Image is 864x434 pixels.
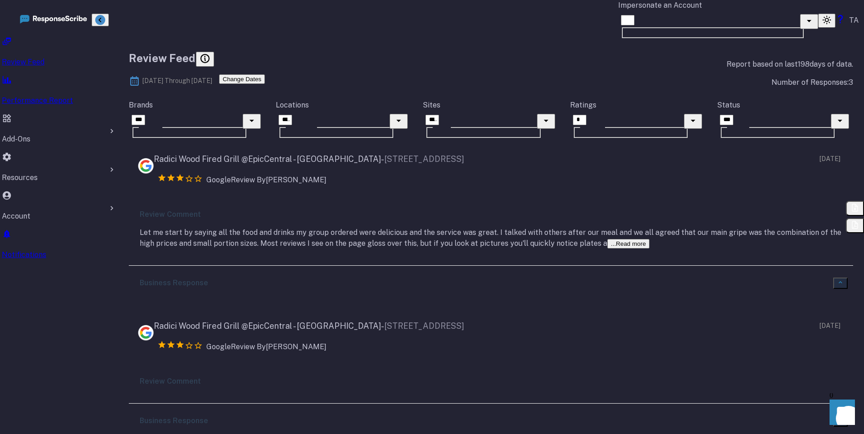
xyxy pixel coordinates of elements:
p: Notifications [2,249,46,260]
button: Open [800,14,818,29]
span: [STREET_ADDRESS] [384,321,464,331]
img: Google [138,325,154,341]
a: Review Feed [2,36,116,75]
button: Open [537,114,555,129]
label: Locations [276,100,412,111]
a: Notifications [2,229,116,268]
button: Change Dates [219,74,265,84]
span: Radici Wood Fired Grill @EpicCentral - [GEOGRAPHIC_DATA] - [154,154,464,164]
button: Export to Excel [846,201,864,216]
span: [PERSON_NAME] [266,342,327,351]
p: Account [2,211,30,222]
button: ...Read more [607,239,649,249]
div: [DATE] [820,154,840,164]
p: Google Review By [206,341,327,352]
label: Status [717,100,853,111]
label: Ratings [570,100,706,111]
p: Let me start by saying all the food and drinks my group ordered were delicious and the service wa... [140,227,842,249]
p: Google Review By [206,175,327,185]
button: Open [684,114,702,129]
a: Performance Report [2,75,116,113]
img: Google [138,158,154,174]
iframe: Front Chat [821,393,860,432]
a: Help Center [835,14,845,27]
button: Open [243,114,261,129]
p: Review Feed [2,57,44,68]
p: Performance Report [2,95,73,106]
div: Review Feed [129,52,486,67]
button: Open [390,114,408,129]
p: Review Comment [140,209,842,220]
span: Radici Wood Fired Grill @EpicCentral - [GEOGRAPHIC_DATA] - [154,321,464,331]
p: Report based on last 198 days of data. [497,59,854,70]
p: Add-Ons [2,134,30,145]
button: Export to PDF [846,218,864,233]
p: Resources [2,172,38,183]
label: Sites [423,100,559,111]
div: Account [2,190,116,229]
p: Number of Responses: 3 [497,77,854,88]
span: [STREET_ADDRESS] [384,154,464,164]
label: Brands [129,100,265,111]
p: Review Comment [140,376,842,387]
button: Open [831,114,849,129]
div: [DATE] [820,321,840,331]
p: Business Response [134,415,214,426]
p: [DATE] Through [DATE] [129,75,212,87]
span: [PERSON_NAME] [266,176,327,184]
div: Add-Ons [2,113,116,152]
div: Resources [2,152,116,190]
div: TA [849,15,859,26]
img: logo [19,13,87,24]
p: Business Response [134,278,214,288]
